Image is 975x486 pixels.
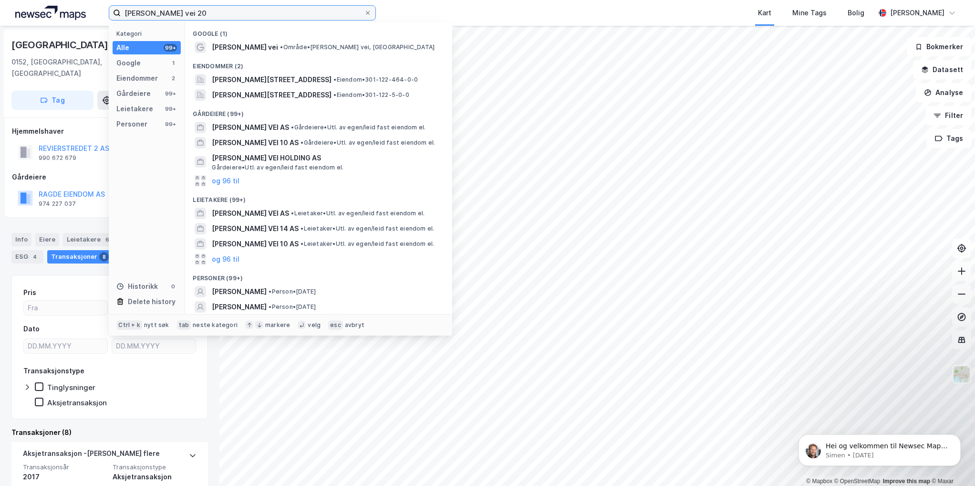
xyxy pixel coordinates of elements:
[185,22,452,40] div: Google (1)
[23,471,107,483] div: 2017
[212,152,441,164] span: [PERSON_NAME] VEI HOLDING AS
[269,288,271,295] span: •
[169,74,177,82] div: 2
[144,321,169,329] div: nytt søk
[24,339,107,353] input: DD.MM.YYYY
[927,129,971,148] button: Tags
[269,303,271,310] span: •
[953,365,971,383] img: Z
[121,6,364,20] input: Søk på adresse, matrikkel, gårdeiere, leietakere eller personer
[280,43,435,51] span: Område • [PERSON_NAME] vei, [GEOGRAPHIC_DATA]
[328,320,343,330] div: esc
[24,301,107,315] input: Fra
[116,281,158,292] div: Historikk
[212,137,299,148] span: [PERSON_NAME] VEI 10 AS
[177,320,191,330] div: tab
[169,283,177,290] div: 0
[116,320,142,330] div: Ctrl + k
[11,91,93,110] button: Tag
[913,60,971,79] button: Datasett
[185,189,452,206] div: Leietakere (99+)
[212,223,299,234] span: [PERSON_NAME] VEI 14 AS
[23,323,40,335] div: Dato
[11,233,31,246] div: Info
[39,154,76,162] div: 990 672 679
[916,83,971,102] button: Analyse
[15,6,86,20] img: logo.a4113a55bc3d86da70a041830d287a7e.svg
[39,200,76,208] div: 974 227 037
[169,59,177,67] div: 1
[116,57,141,69] div: Google
[113,463,197,471] span: Transaksjonstype
[164,44,177,52] div: 99+
[291,124,425,131] span: Gårdeiere • Utl. av egen/leid fast eiendom el.
[185,55,452,72] div: Eiendommer (2)
[128,296,176,307] div: Delete history
[212,238,299,250] span: [PERSON_NAME] VEI 10 AS
[333,91,409,99] span: Eiendom • 301-122-5-0-0
[301,225,434,232] span: Leietaker • Utl. av egen/leid fast eiendom el.
[47,398,107,407] div: Aksjetransaksjon
[301,240,303,247] span: •
[47,250,113,264] div: Transaksjoner
[185,267,452,284] div: Personer (99+)
[925,106,971,125] button: Filter
[212,301,267,313] span: [PERSON_NAME]
[333,91,336,98] span: •
[164,120,177,128] div: 99+
[164,90,177,97] div: 99+
[116,88,151,99] div: Gårdeiere
[185,103,452,120] div: Gårdeiere (99+)
[848,7,864,19] div: Bolig
[308,321,321,329] div: velg
[103,235,112,244] div: 6
[11,250,43,264] div: ESG
[11,37,118,53] div: [GEOGRAPHIC_DATA] 3
[301,225,303,232] span: •
[116,103,153,115] div: Leietakere
[291,210,425,217] span: Leietaker • Utl. av egen/leid fast eiendom el.
[11,56,134,79] div: 0152, [GEOGRAPHIC_DATA], [GEOGRAPHIC_DATA]
[890,7,944,19] div: [PERSON_NAME]
[265,321,290,329] div: markere
[758,7,771,19] div: Kart
[212,175,239,187] button: og 96 til
[212,208,289,219] span: [PERSON_NAME] VEI AS
[63,233,116,246] div: Leietakere
[333,76,418,84] span: Eiendom • 301-122-464-0-0
[30,252,40,262] div: 4
[333,76,336,83] span: •
[113,471,197,483] div: Aksjetransaksjon
[269,288,316,296] span: Person • [DATE]
[291,124,294,131] span: •
[11,427,208,438] div: Transaksjoner (8)
[116,30,181,37] div: Kategori
[47,383,95,392] div: Tinglysninger
[23,365,84,377] div: Transaksjonstype
[212,122,289,133] span: [PERSON_NAME] VEI AS
[193,321,238,329] div: neste kategori
[784,414,975,481] iframe: Intercom notifications message
[23,448,160,463] div: Aksjetransaksjon - [PERSON_NAME] flere
[301,139,303,146] span: •
[112,339,196,353] input: DD.MM.YYYY
[345,321,364,329] div: avbryt
[23,463,107,471] span: Transaksjonsår
[212,42,278,53] span: [PERSON_NAME] vei
[12,171,207,183] div: Gårdeiere
[792,7,827,19] div: Mine Tags
[806,478,832,485] a: Mapbox
[116,118,147,130] div: Personer
[99,252,109,262] div: 8
[301,139,435,147] span: Gårdeiere • Utl. av egen/leid fast eiendom el.
[23,287,36,298] div: Pris
[116,73,158,84] div: Eiendommer
[280,43,283,51] span: •
[212,254,239,265] button: og 96 til
[834,478,881,485] a: OpenStreetMap
[269,303,316,311] span: Person • [DATE]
